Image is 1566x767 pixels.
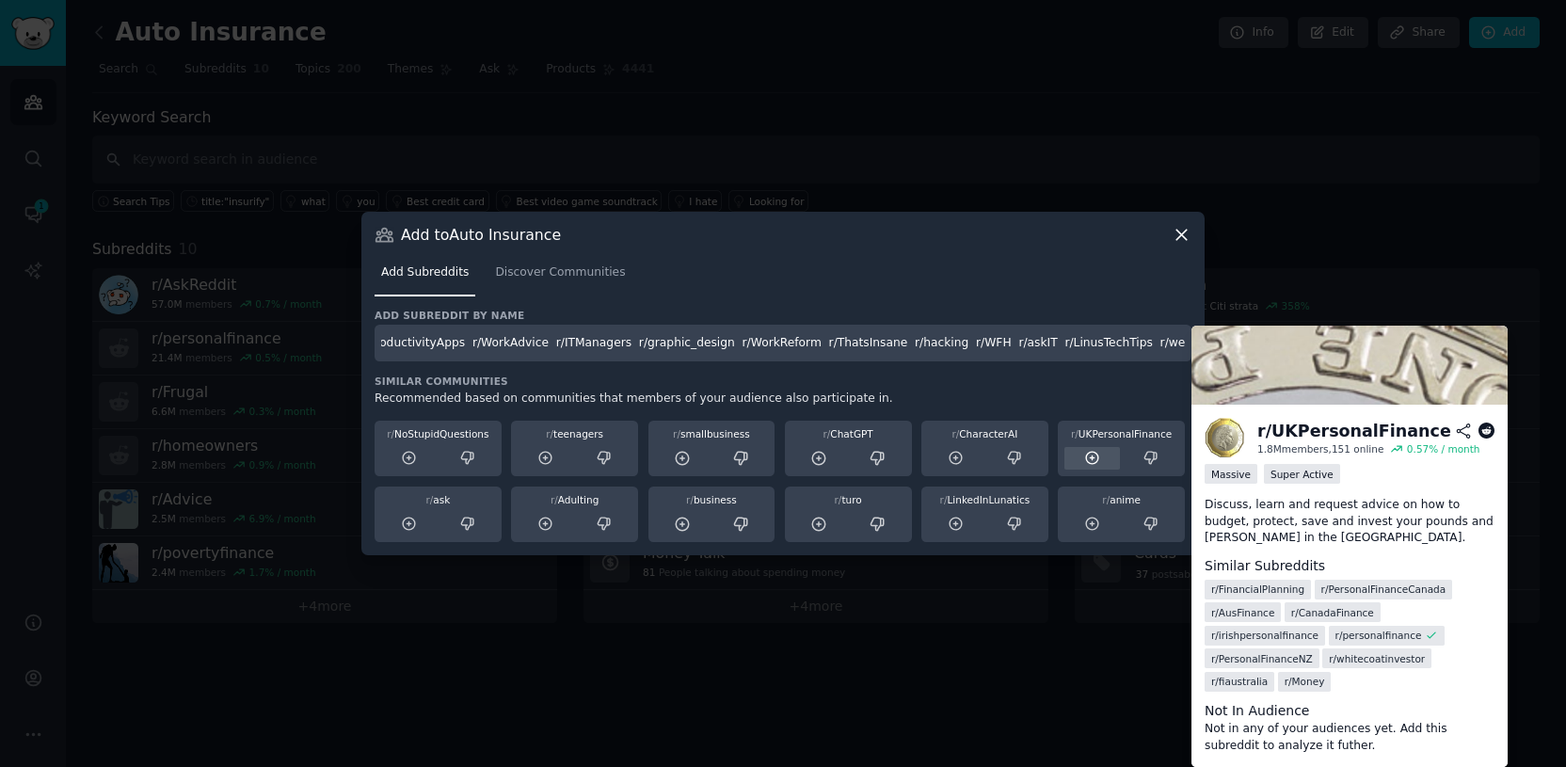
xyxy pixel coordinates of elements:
span: r/ [546,428,553,439]
div: turo [791,493,905,506]
a: Discover Communities [488,258,631,296]
span: r/ [686,494,694,505]
div: smallbusiness [655,427,769,440]
span: r/ [1071,428,1079,439]
div: NoStupidQuestions [381,427,495,440]
span: r/ [940,494,948,505]
p: Discuss, learn and request advice on how to budget, protect, save and invest your pounds and [PER... [1205,497,1494,547]
span: r/ PersonalFinanceNZ [1211,652,1313,665]
span: r/ personalfinance [1335,629,1422,642]
h3: Add to Auto Insurance [401,225,561,245]
div: teenagers [518,427,631,440]
span: r/ fiaustralia [1211,675,1268,688]
span: r/ [1102,494,1110,505]
input: Enter subreddit name and press enter [375,325,1191,361]
span: r/ FinancialPlanning [1211,583,1304,596]
div: Adulting [518,493,631,506]
span: r/ [425,494,433,505]
dt: Not In Audience [1205,701,1494,721]
span: r/ CanadaFinance [1291,606,1374,619]
span: r/ irishpersonalfinance [1211,629,1318,642]
span: r/ Money [1285,675,1325,688]
dt: Similar Subreddits [1205,556,1494,576]
span: Discover Communities [495,264,625,281]
span: r/ [387,428,394,439]
div: ChatGPT [791,427,905,440]
div: ask [381,493,495,506]
h3: Add subreddit by name [375,309,1191,322]
div: CharacterAI [928,427,1042,440]
span: r/ [823,428,830,439]
span: r/ PersonalFinanceCanada [1321,583,1446,596]
div: Super Active [1264,464,1340,484]
img: UKPersonalFinance: Getting your pounds in order [1191,326,1508,405]
dd: Not in any of your audiences yet. Add this subreddit to analyze it futher. [1205,721,1494,754]
h3: Similar Communities [375,375,1191,388]
div: anime [1064,493,1178,506]
div: LinkedInLunatics [928,493,1042,506]
span: r/ [551,494,558,505]
div: 1.8M members, 151 online [1257,442,1383,455]
div: business [655,493,769,506]
span: Add Subreddits [381,264,469,281]
span: r/ [835,494,842,505]
span: r/ whitecoatinvestor [1329,652,1425,665]
div: UKPersonalFinance [1064,427,1178,440]
div: Recommended based on communities that members of your audience also participate in. [375,391,1191,407]
span: r/ [951,428,959,439]
span: r/ AusFinance [1211,606,1274,619]
img: UKPersonalFinance [1205,418,1244,457]
div: Massive [1205,464,1257,484]
span: r/ [673,428,680,439]
div: 0.57 % / month [1407,442,1480,455]
a: Add Subreddits [375,258,475,296]
div: r/ UKPersonalFinance [1257,420,1451,443]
